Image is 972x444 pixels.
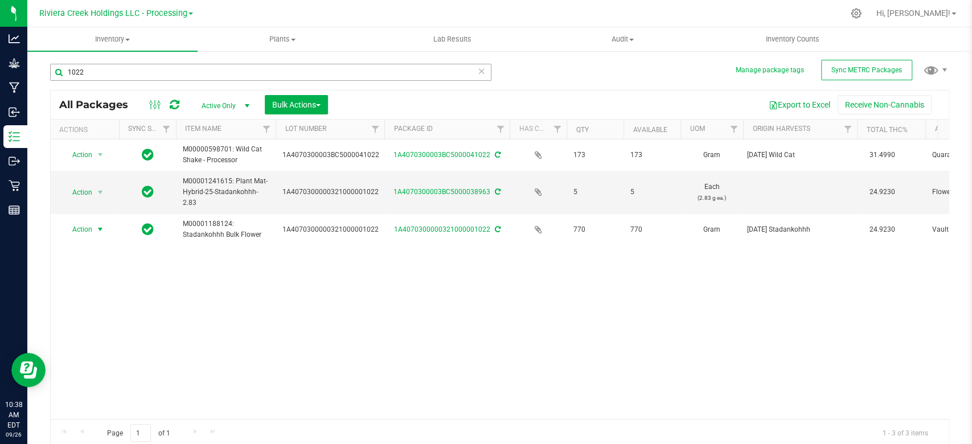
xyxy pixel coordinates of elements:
[62,221,93,237] span: Action
[687,150,736,161] span: Gram
[27,27,198,51] a: Inventory
[257,120,276,139] a: Filter
[736,65,804,75] button: Manage package tags
[142,147,154,163] span: In Sync
[633,126,667,134] a: Available
[93,221,108,237] span: select
[393,151,490,159] a: 1A4070300003BC5000041022
[282,150,379,161] span: 1A4070300003BC5000041022
[393,188,490,196] a: 1A4070300003BC5000038963
[864,147,901,163] span: 31.4990
[864,221,901,238] span: 24.9230
[9,57,20,69] inline-svg: Grow
[849,8,863,19] div: Manage settings
[576,126,588,134] a: Qty
[285,125,326,133] a: Lot Number
[752,125,810,133] a: Origin Harvests
[934,125,952,133] a: Area
[93,184,108,200] span: select
[510,120,567,139] th: Has COA
[27,34,198,44] span: Inventory
[9,204,20,216] inline-svg: Reports
[198,27,368,51] a: Plants
[5,400,22,430] p: 10:38 AM EDT
[724,120,743,139] a: Filter
[157,120,176,139] a: Filter
[9,33,20,44] inline-svg: Analytics
[493,151,501,159] span: Sync from Compliance System
[142,184,154,200] span: In Sync
[5,430,22,439] p: 09/26
[838,95,932,114] button: Receive Non-Cannabis
[831,66,902,74] span: Sync METRC Packages
[394,225,490,233] a: 1A4070300000321000001022
[630,150,674,161] span: 173
[62,184,93,200] span: Action
[366,120,384,139] a: Filter
[9,180,20,191] inline-svg: Retail
[183,219,269,240] span: M00001188124: Stadankohhh Bulk Flower
[750,34,835,44] span: Inventory Counts
[491,120,510,139] a: Filter
[876,9,950,18] span: Hi, [PERSON_NAME]!
[198,34,367,44] span: Plants
[265,95,328,114] button: Bulk Actions
[272,100,321,109] span: Bulk Actions
[548,120,567,139] a: Filter
[873,424,937,441] span: 1 - 3 of 3 items
[573,224,617,235] span: 770
[821,60,912,80] button: Sync METRC Packages
[50,64,491,81] input: Search Package ID, Item Name, SKU, Lot or Part Number...
[630,224,674,235] span: 770
[9,82,20,93] inline-svg: Manufacturing
[747,150,854,161] div: Value 1: 2025-01-06 Wild Cat
[761,95,838,114] button: Export to Excel
[630,187,674,198] span: 5
[573,187,617,198] span: 5
[866,126,907,134] a: Total THC%
[707,27,877,51] a: Inventory Counts
[62,147,93,163] span: Action
[573,150,617,161] span: 173
[59,98,140,111] span: All Packages
[687,192,736,203] p: (2.83 g ea.)
[142,221,154,237] span: In Sync
[393,125,432,133] a: Package ID
[838,120,857,139] a: Filter
[93,147,108,163] span: select
[690,125,704,133] a: UOM
[128,125,172,133] a: Sync Status
[39,9,187,18] span: Riviera Creek Holdings LLC - Processing
[282,224,379,235] span: 1A4070300000321000001022
[59,126,114,134] div: Actions
[478,64,486,79] span: Clear
[97,424,179,442] span: Page of 1
[11,353,46,387] iframe: Resource center
[747,224,854,235] div: Value 1: 2025-06-23 Stadankohhh
[130,424,151,442] input: 1
[9,155,20,167] inline-svg: Outbound
[864,184,901,200] span: 24.9230
[183,176,269,209] span: M00001241615: Plant Mat-Hybrid-25-Stadankohhh-2.83
[687,224,736,235] span: Gram
[282,187,379,198] span: 1A4070300000321000001022
[687,182,736,203] span: Each
[538,34,707,44] span: Audit
[9,106,20,118] inline-svg: Inbound
[493,225,501,233] span: Sync from Compliance System
[183,144,269,166] span: M00000598701: Wild Cat Shake - Processor
[538,27,708,51] a: Audit
[9,131,20,142] inline-svg: Inventory
[367,27,538,51] a: Lab Results
[185,125,222,133] a: Item Name
[493,188,501,196] span: Sync from Compliance System
[418,34,487,44] span: Lab Results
